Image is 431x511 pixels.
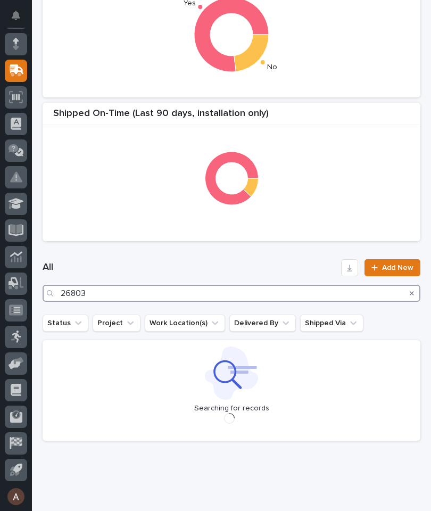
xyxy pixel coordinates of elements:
[5,485,27,508] button: users-avatar
[267,63,277,71] text: No
[43,108,420,126] div: Shipped On-Time (Last 90 days, installation only)
[364,259,420,276] a: Add New
[43,261,337,274] h1: All
[145,315,225,332] button: Work Location(s)
[300,315,363,332] button: Shipped Via
[43,315,88,332] button: Status
[229,315,296,332] button: Delivered By
[43,285,420,302] input: Search
[194,404,269,413] p: Searching for records
[13,11,27,28] div: Notifications
[93,315,140,332] button: Project
[5,4,27,27] button: Notifications
[382,264,413,271] span: Add New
